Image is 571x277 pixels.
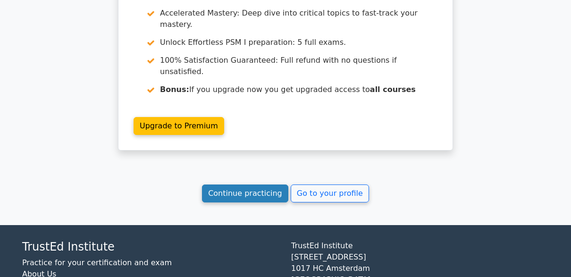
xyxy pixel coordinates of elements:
a: Continue practicing [202,185,288,202]
a: Upgrade to Premium [134,117,224,135]
h4: TrustEd Institute [22,240,280,254]
a: Go to your profile [291,185,369,202]
a: Practice for your certification and exam [22,258,172,267]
